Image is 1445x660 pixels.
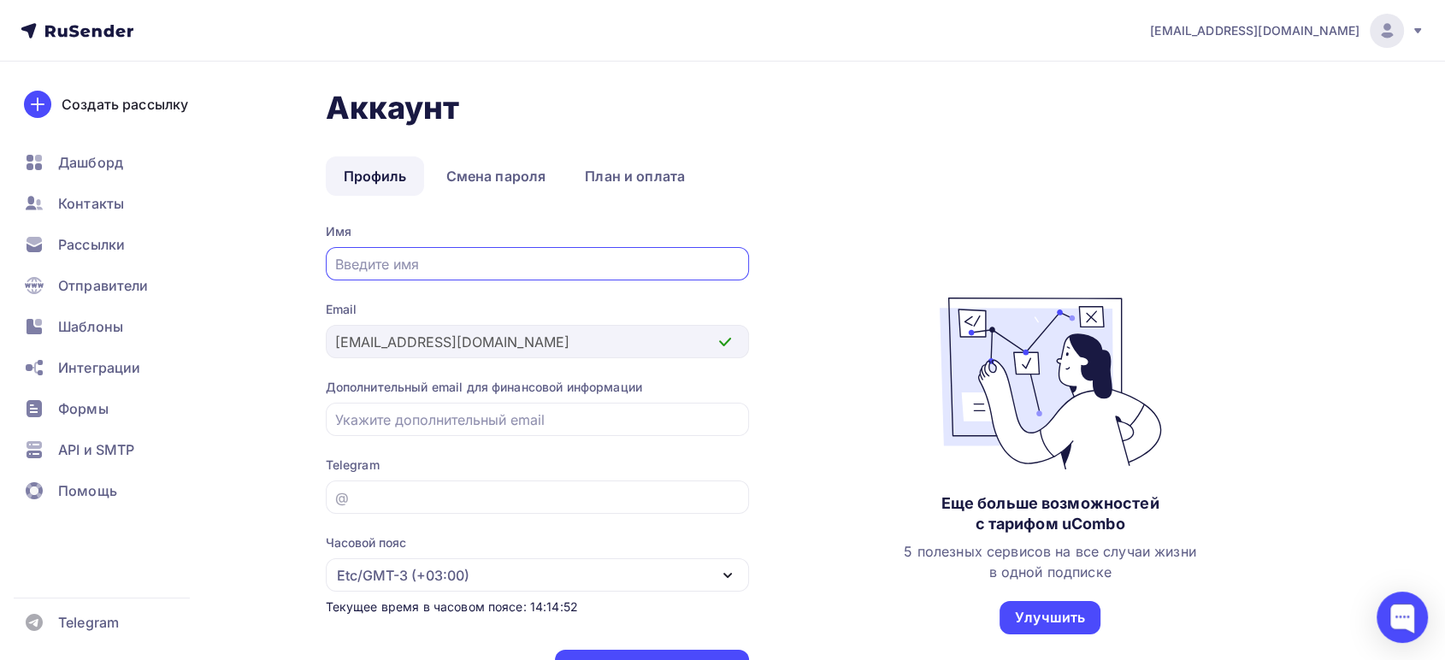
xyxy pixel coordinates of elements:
span: API и SMTP [58,439,134,460]
button: Часовой пояс Etc/GMT-3 (+03:00) [326,534,749,592]
div: @ [335,487,349,508]
div: Еще больше возможностей с тарифом uCombo [941,493,1159,534]
span: Дашборд [58,152,123,173]
a: Формы [14,392,217,426]
div: Telegram [326,457,749,474]
a: Профиль [326,156,425,196]
div: Имя [326,223,749,240]
span: Контакты [58,193,124,214]
a: Шаблоны [14,309,217,344]
span: Формы [58,398,109,419]
a: Смена пароля [428,156,563,196]
span: Рассылки [58,234,125,255]
div: Etc/GMT-3 (+03:00) [337,565,469,586]
div: 5 полезных сервисов на все случаи жизни в одной подписке [904,541,1195,582]
div: Дополнительный email для финансовой информации [326,379,749,396]
a: Дашборд [14,145,217,180]
a: План и оплата [567,156,703,196]
div: Улучшить [1015,608,1085,628]
span: Шаблоны [58,316,123,337]
span: Telegram [58,612,119,633]
div: Часовой пояс [326,534,406,551]
a: [EMAIL_ADDRESS][DOMAIN_NAME] [1150,14,1424,48]
span: [EMAIL_ADDRESS][DOMAIN_NAME] [1150,22,1359,39]
h1: Аккаунт [326,89,1352,127]
span: Интеграции [58,357,140,378]
span: Помощь [58,480,117,501]
input: Введите имя [335,254,739,274]
a: Контакты [14,186,217,221]
span: Отправители [58,275,149,296]
a: Отправители [14,268,217,303]
div: Текущее время в часовом поясе: 14:14:52 [326,598,749,616]
input: Укажите дополнительный email [335,410,739,430]
div: Создать рассылку [62,94,188,115]
a: Рассылки [14,227,217,262]
div: Email [326,301,749,318]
